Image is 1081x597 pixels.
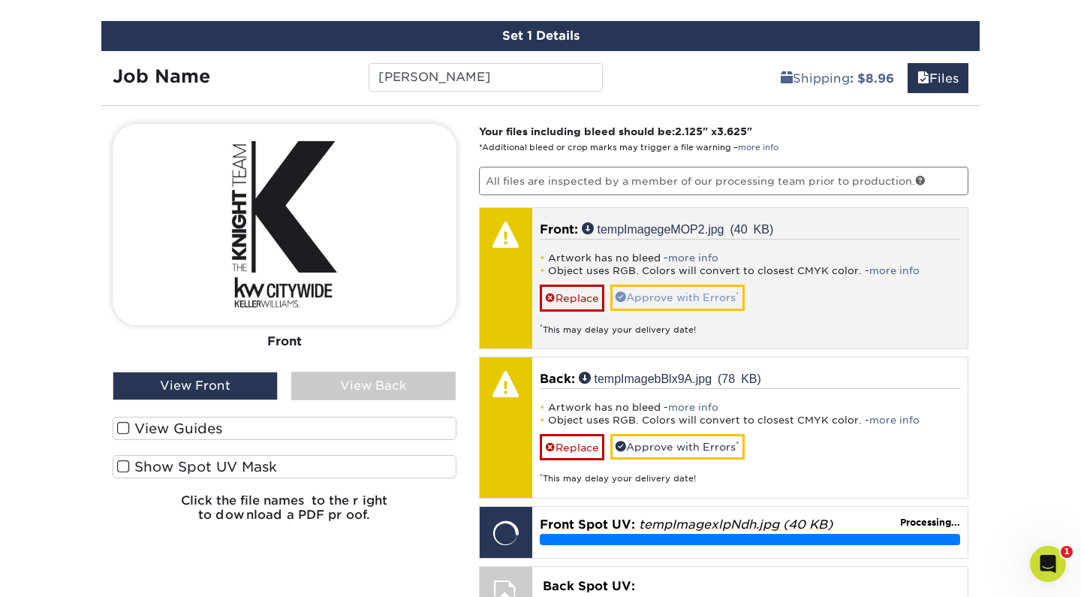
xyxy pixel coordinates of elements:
li: Object uses RGB. Colors will convert to closest CMYK color. - [540,414,961,427]
label: View Guides [113,417,456,440]
small: *Additional bleed or crop marks may trigger a file warning – [479,143,778,152]
a: more info [869,265,920,276]
a: Approve with Errors* [610,434,745,460]
div: Front [113,325,456,358]
span: 2.125 [675,125,703,137]
span: Back: [540,372,575,386]
span: shipping [781,71,793,86]
li: Artwork has no bleed - [540,252,961,264]
a: Files [908,63,968,93]
h6: Click the file names to the right to download a PDF proof. [113,493,456,534]
input: Enter a job name [369,63,602,92]
span: Front: [540,222,578,237]
a: tempImagegeMOP2.jpg (40 KB) [582,222,774,234]
div: This may delay your delivery date! [540,312,961,336]
li: Object uses RGB. Colors will convert to closest CMYK color. - [540,264,961,277]
iframe: Intercom live chat [1030,546,1066,582]
strong: Your files including bleed should be: " x " [479,125,752,137]
span: 3.625 [717,125,747,137]
a: Replace [540,285,604,311]
a: tempImagebBlx9A.jpg (78 KB) [579,372,761,384]
iframe: Google Customer Reviews [4,551,128,592]
a: more info [738,143,778,152]
a: more info [869,415,920,426]
li: Artwork has no bleed - [540,401,961,414]
span: 1 [1061,546,1073,558]
b: : $8.96 [850,71,894,86]
em: tempImagexlpNdh.jpg (40 KB) [639,517,833,532]
strong: Job Name [113,65,210,87]
div: View Back [291,372,456,400]
a: Approve with Errors* [610,285,745,310]
a: more info [668,252,718,264]
span: files [917,71,929,86]
div: View Front [113,372,278,400]
span: Front Spot UV: [540,517,635,532]
a: Replace [540,434,604,460]
div: This may delay your delivery date! [540,460,961,485]
p: All files are inspected by a member of our processing team prior to production. [479,167,969,195]
a: more info [668,402,718,413]
label: Show Spot UV Mask [113,455,456,478]
span: Back Spot UV: [543,579,635,593]
a: Shipping: $8.96 [771,63,904,93]
div: Set 1 Details [101,21,980,51]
